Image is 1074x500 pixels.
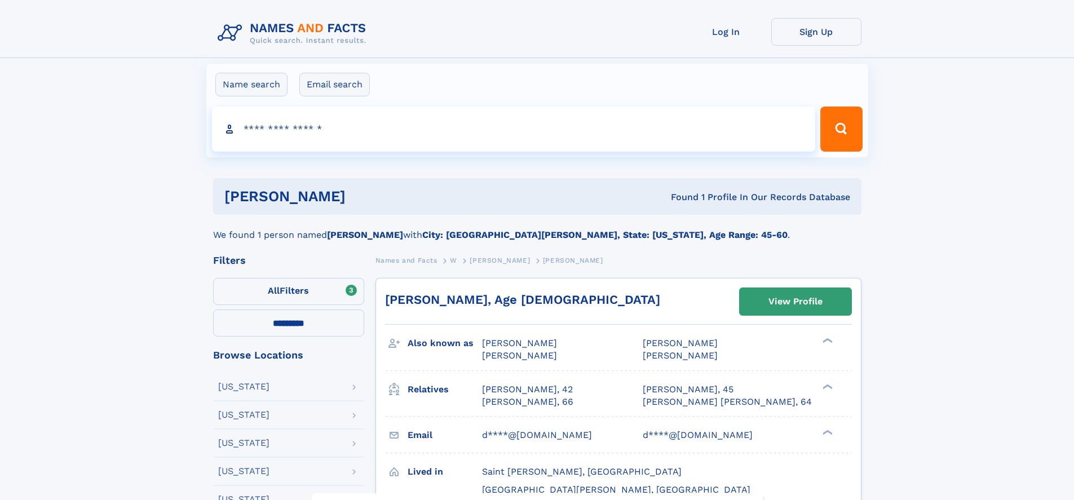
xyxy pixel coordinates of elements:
a: View Profile [740,288,851,315]
div: [US_STATE] [218,439,269,448]
a: [PERSON_NAME], 45 [643,383,733,396]
h3: Lived in [408,462,482,481]
span: All [268,285,280,296]
div: [US_STATE] [218,410,269,419]
h1: [PERSON_NAME] [224,189,509,203]
label: Filters [213,278,364,305]
b: City: [GEOGRAPHIC_DATA][PERSON_NAME], State: [US_STATE], Age Range: 45-60 [422,229,788,240]
div: ❯ [820,337,833,344]
img: Logo Names and Facts [213,18,375,48]
span: [PERSON_NAME] [482,350,557,361]
a: Names and Facts [375,253,437,267]
label: Email search [299,73,370,96]
b: [PERSON_NAME] [327,229,403,240]
a: Sign Up [771,18,861,46]
div: [US_STATE] [218,382,269,391]
a: [PERSON_NAME], 66 [482,396,573,408]
a: Log In [681,18,771,46]
label: Name search [215,73,288,96]
a: [PERSON_NAME], Age [DEMOGRAPHIC_DATA] [385,293,660,307]
a: W [450,253,457,267]
h3: Relatives [408,380,482,399]
div: ❯ [820,428,833,436]
h3: Also known as [408,334,482,353]
div: Found 1 Profile In Our Records Database [508,191,850,203]
input: search input [212,107,816,152]
span: [PERSON_NAME] [643,338,718,348]
div: We found 1 person named with . [213,215,861,242]
div: Filters [213,255,364,266]
span: [PERSON_NAME] [470,256,530,264]
h3: Email [408,426,482,445]
span: W [450,256,457,264]
a: [PERSON_NAME] [PERSON_NAME], 64 [643,396,812,408]
a: [PERSON_NAME], 42 [482,383,573,396]
a: [PERSON_NAME] [470,253,530,267]
span: [PERSON_NAME] [643,350,718,361]
button: Search Button [820,107,862,152]
span: [PERSON_NAME] [543,256,603,264]
div: View Profile [768,289,823,315]
span: [PERSON_NAME] [482,338,557,348]
span: [GEOGRAPHIC_DATA][PERSON_NAME], [GEOGRAPHIC_DATA] [482,484,750,495]
span: Saint [PERSON_NAME], [GEOGRAPHIC_DATA] [482,466,682,477]
div: Browse Locations [213,350,364,360]
div: [US_STATE] [218,467,269,476]
div: ❯ [820,383,833,390]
